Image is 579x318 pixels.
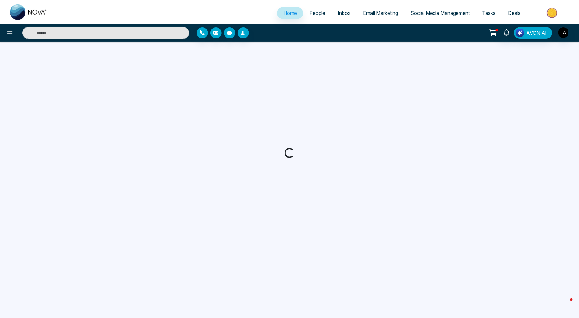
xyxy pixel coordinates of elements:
[283,10,297,16] span: Home
[309,10,325,16] span: People
[558,297,573,312] iframe: Intercom live chat
[303,7,331,19] a: People
[502,7,527,19] a: Deals
[516,29,524,37] img: Lead Flow
[508,10,521,16] span: Deals
[331,7,357,19] a: Inbox
[530,6,575,20] img: Market-place.gif
[527,29,547,37] span: AVON AI
[277,7,303,19] a: Home
[10,4,47,20] img: Nova CRM Logo
[357,7,404,19] a: Email Marketing
[404,7,476,19] a: Social Media Management
[363,10,398,16] span: Email Marketing
[338,10,351,16] span: Inbox
[411,10,470,16] span: Social Media Management
[482,10,496,16] span: Tasks
[558,27,569,38] img: User Avatar
[514,27,552,39] button: AVON AI
[476,7,502,19] a: Tasks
